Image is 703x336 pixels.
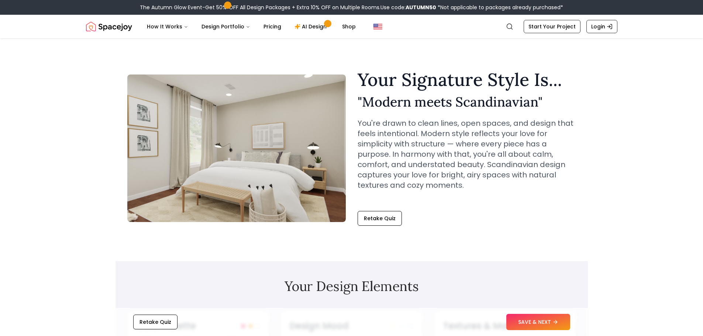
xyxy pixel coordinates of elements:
img: Modern meets Scandinavian Style Example [127,75,346,222]
a: Spacejoy [86,19,132,34]
h1: Your Signature Style Is... [358,71,576,89]
img: United States [373,22,382,31]
b: AUTUMN50 [406,4,436,11]
span: *Not applicable to packages already purchased* [436,4,563,11]
button: How It Works [141,19,194,34]
p: You're drawn to clean lines, open spaces, and design that feels intentional. Modern style reflect... [358,118,576,190]
a: Start Your Project [524,20,580,33]
a: AI Design [289,19,335,34]
nav: Global [86,15,617,38]
nav: Main [141,19,362,34]
img: Spacejoy Logo [86,19,132,34]
a: Pricing [258,19,287,34]
a: Login [586,20,617,33]
button: Retake Quiz [358,211,402,226]
div: The Autumn Glow Event-Get 50% OFF All Design Packages + Extra 10% OFF on Multiple Rooms. [140,4,563,11]
button: Retake Quiz [133,315,178,329]
button: SAVE & NEXT [506,314,570,330]
h2: Your Design Elements [127,279,576,294]
span: Use code: [380,4,436,11]
h2: " Modern meets Scandinavian " [358,94,576,109]
button: Design Portfolio [196,19,256,34]
a: Shop [336,19,362,34]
